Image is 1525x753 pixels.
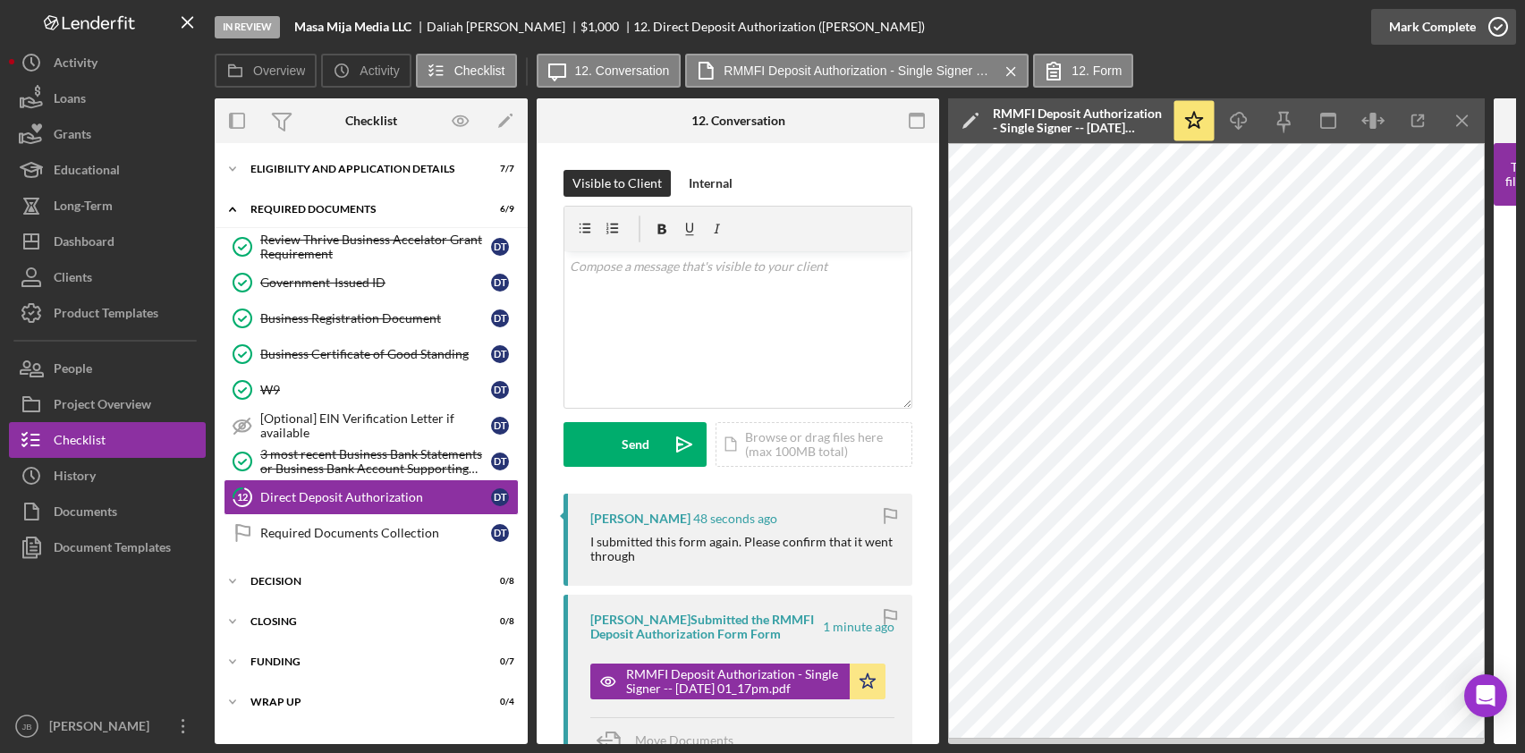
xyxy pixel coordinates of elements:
[260,383,491,397] div: W9
[491,381,509,399] div: D T
[9,386,206,422] button: Project Overview
[491,488,509,506] div: D T
[590,512,690,526] div: [PERSON_NAME]
[260,447,491,476] div: 3 most recent Business Bank Statements or Business Bank Account Supporting Document
[491,345,509,363] div: D T
[691,114,785,128] div: 12. Conversation
[260,526,491,540] div: Required Documents Collection
[537,54,682,88] button: 12. Conversation
[689,170,733,197] div: Internal
[224,265,519,300] a: Government-Issued IDDT
[9,152,206,188] button: Educational
[260,311,491,326] div: Business Registration Document
[54,259,92,300] div: Clients
[9,80,206,116] button: Loans
[260,275,491,290] div: Government-Issued ID
[9,494,206,529] button: Documents
[416,54,517,88] button: Checklist
[491,453,509,470] div: D T
[345,114,397,128] div: Checklist
[54,188,113,228] div: Long-Term
[250,164,470,174] div: Eligibility and Application Details
[590,535,894,563] div: I submitted this form again. Please confirm that it went through
[9,45,206,80] button: Activity
[427,20,580,34] div: Daliah [PERSON_NAME]
[54,45,97,85] div: Activity
[260,347,491,361] div: Business Certificate of Good Standing
[321,54,411,88] button: Activity
[250,616,470,627] div: CLOSING
[491,524,509,542] div: D T
[491,309,509,327] div: D T
[294,20,411,34] b: Masa Mija Media LLC
[9,224,206,259] a: Dashboard
[250,576,470,587] div: DECISION
[590,664,885,699] button: RMMFI Deposit Authorization - Single Signer -- [DATE] 01_17pm.pdf
[54,152,120,192] div: Educational
[360,63,399,78] label: Activity
[1033,54,1133,88] button: 12. Form
[215,16,280,38] div: In Review
[9,708,206,744] button: JB[PERSON_NAME]
[54,494,117,534] div: Documents
[54,386,151,427] div: Project Overview
[491,274,509,292] div: D T
[823,620,894,634] time: 2025-10-13 17:17
[685,54,1029,88] button: RMMFI Deposit Authorization - Single Signer -- [DATE] 01_17pm.pdf
[9,529,206,565] button: Document Templates
[1389,9,1476,45] div: Mark Complete
[224,515,519,551] a: Required Documents CollectionDT
[224,300,519,336] a: Business Registration DocumentDT
[580,19,619,34] span: $1,000
[250,204,470,215] div: REQUIRED DOCUMENTS
[215,54,317,88] button: Overview
[563,170,671,197] button: Visible to Client
[237,491,248,503] tspan: 12
[224,372,519,408] a: W9DT
[45,708,161,749] div: [PERSON_NAME]
[9,458,206,494] button: History
[253,63,305,78] label: Overview
[224,229,519,265] a: Review Thrive Business Accelator Grant RequirementDT
[633,20,925,34] div: 12. Direct Deposit Authorization ([PERSON_NAME])
[993,106,1163,135] div: RMMFI Deposit Authorization - Single Signer -- [DATE] 01_17pm.pdf
[250,656,470,667] div: Funding
[680,170,741,197] button: Internal
[54,295,158,335] div: Product Templates
[575,63,670,78] label: 12. Conversation
[482,616,514,627] div: 0 / 8
[1371,9,1516,45] button: Mark Complete
[724,63,992,78] label: RMMFI Deposit Authorization - Single Signer -- [DATE] 01_17pm.pdf
[454,63,505,78] label: Checklist
[9,295,206,331] a: Product Templates
[9,116,206,152] button: Grants
[482,656,514,667] div: 0 / 7
[491,238,509,256] div: D T
[626,667,841,696] div: RMMFI Deposit Authorization - Single Signer -- [DATE] 01_17pm.pdf
[1072,63,1122,78] label: 12. Form
[563,422,707,467] button: Send
[9,351,206,386] button: People
[224,479,519,515] a: 12Direct Deposit AuthorizationDT
[491,417,509,435] div: D T
[260,490,491,504] div: Direct Deposit Authorization
[9,188,206,224] button: Long-Term
[21,722,31,732] text: JB
[482,164,514,174] div: 7 / 7
[482,697,514,707] div: 0 / 4
[250,697,470,707] div: WRAP UP
[260,233,491,261] div: Review Thrive Business Accelator Grant Requirement
[9,259,206,295] button: Clients
[1464,674,1507,717] div: Open Intercom Messenger
[54,422,106,462] div: Checklist
[260,411,491,440] div: [Optional] EIN Verification Letter if available
[9,422,206,458] button: Checklist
